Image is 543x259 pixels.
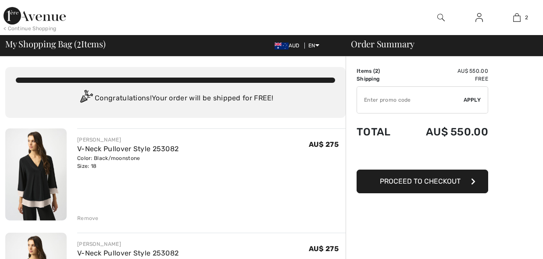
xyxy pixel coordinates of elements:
[77,90,95,107] img: Congratulation2.svg
[357,75,403,83] td: Shipping
[403,75,488,83] td: Free
[380,177,461,185] span: Proceed to Checkout
[4,25,57,32] div: < Continue Shopping
[525,14,528,21] span: 2
[468,12,490,23] a: Sign In
[77,214,99,222] div: Remove
[357,170,488,193] button: Proceed to Checkout
[275,43,303,49] span: AUD
[357,87,464,113] input: Promo code
[77,37,81,49] span: 2
[77,136,179,144] div: [PERSON_NAME]
[5,128,67,220] img: V-Neck Pullover Style 253082
[77,145,179,153] a: V-Neck Pullover Style 253082
[16,90,335,107] div: Congratulations! Your order will be shipped for FREE!
[4,7,66,25] img: 1ère Avenue
[77,249,179,257] a: V-Neck Pullover Style 253082
[275,43,289,50] img: Australian Dollar
[357,147,488,167] iframe: PayPal
[464,96,481,104] span: Apply
[498,12,536,23] a: 2
[403,117,488,147] td: AU$ 550.00
[437,12,445,23] img: search the website
[513,12,521,23] img: My Bag
[309,245,339,253] span: AU$ 275
[403,67,488,75] td: AU$ 550.00
[357,67,403,75] td: Items ( )
[77,154,179,170] div: Color: Black/moonstone Size: 18
[77,240,179,248] div: [PERSON_NAME]
[357,117,403,147] td: Total
[475,12,483,23] img: My Info
[375,68,378,74] span: 2
[5,39,106,48] span: My Shopping Bag ( Items)
[309,140,339,149] span: AU$ 275
[308,43,319,49] span: EN
[340,39,538,48] div: Order Summary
